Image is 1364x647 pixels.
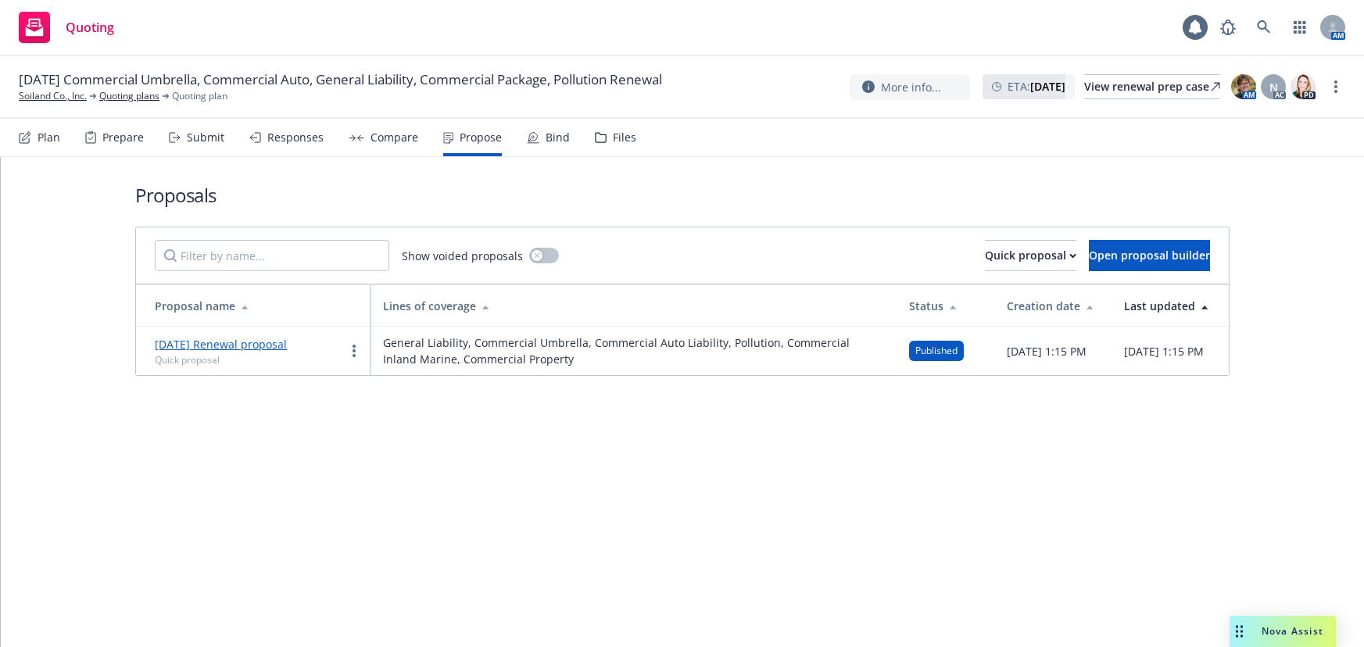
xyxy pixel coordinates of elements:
[915,344,958,358] span: Published
[985,241,1076,270] div: Quick proposal
[546,131,570,144] div: Bind
[1269,79,1278,95] span: N
[13,5,120,49] a: Quoting
[1284,12,1316,43] a: Switch app
[1084,74,1220,99] a: View renewal prep case
[1212,12,1244,43] a: Report a Bug
[1230,616,1336,647] button: Nova Assist
[155,337,287,352] a: [DATE] Renewal proposal
[1124,343,1204,359] span: [DATE] 1:15 PM
[1008,78,1065,95] span: ETA :
[155,240,389,271] input: Filter by name...
[99,89,159,103] a: Quoting plans
[850,74,970,100] button: More info...
[1089,248,1210,263] span: Open proposal builder
[1084,75,1220,98] div: View renewal prep case
[267,131,324,144] div: Responses
[1262,624,1323,638] span: Nova Assist
[1030,79,1065,94] strong: [DATE]
[172,89,227,103] span: Quoting plan
[19,70,662,89] span: [DATE] Commercial Umbrella, Commercial Auto, General Liability, Commercial Package, Pollution Ren...
[460,131,502,144] div: Propose
[1291,74,1316,99] img: photo
[1231,74,1256,99] img: photo
[383,334,884,367] span: General Liability, Commercial Umbrella, Commercial Auto Liability, Pollution, Commercial Inland M...
[1230,616,1249,647] div: Drag to move
[1007,298,1099,314] div: Creation date
[66,21,114,34] span: Quoting
[909,298,982,314] div: Status
[613,131,636,144] div: Files
[1124,298,1216,314] div: Last updated
[135,182,1230,208] h1: Proposals
[187,131,224,144] div: Submit
[38,131,60,144] div: Plan
[345,341,363,360] a: more
[102,131,144,144] div: Prepare
[985,240,1076,271] button: Quick proposal
[155,353,287,366] div: Quick proposal
[371,131,418,144] div: Compare
[881,79,941,95] span: More info...
[1326,77,1345,96] a: more
[1248,12,1280,43] a: Search
[402,248,523,264] span: Show voided proposals
[155,298,358,314] div: Proposal name
[1007,343,1087,359] span: [DATE] 1:15 PM
[1089,240,1210,271] button: Open proposal builder
[19,89,87,103] a: Soiland Co., Inc.
[383,298,884,314] div: Lines of coverage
